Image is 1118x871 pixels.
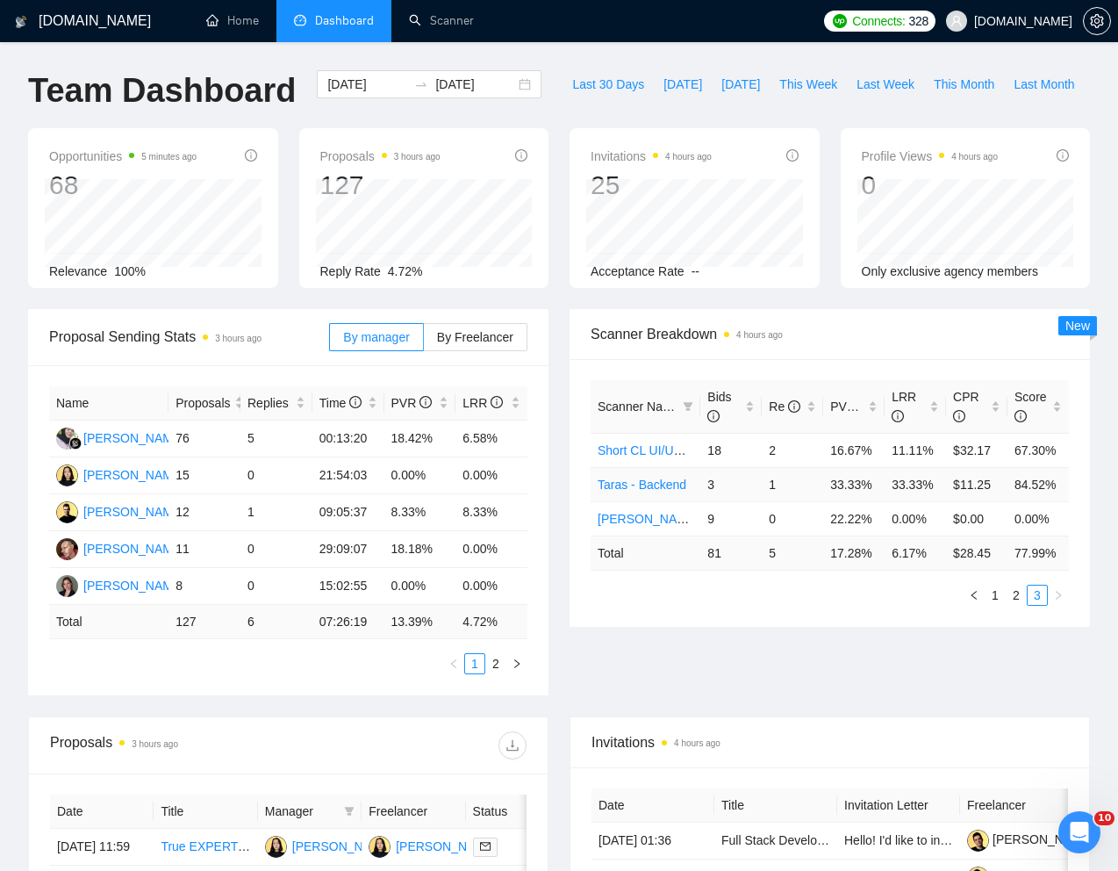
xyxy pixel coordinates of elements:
td: 9 [700,501,762,536]
span: This Week [779,75,837,94]
span: By manager [343,330,409,344]
td: 1 [240,494,312,531]
span: mail [480,841,491,852]
span: filter [683,401,693,412]
time: 3 hours ago [215,334,262,343]
span: info-circle [892,410,904,422]
div: 25 [591,169,712,202]
span: Scanner Breakdown [591,323,1069,345]
td: 18.18% [384,531,456,568]
button: left [443,653,464,674]
span: Time [319,396,362,410]
span: info-circle [1057,149,1069,162]
span: Profile Views [862,146,999,167]
img: IM [56,575,78,597]
a: 2 [486,654,505,673]
span: Opportunities [49,146,197,167]
time: 4 hours ago [951,152,998,162]
li: Previous Page [443,653,464,674]
span: info-circle [707,410,720,422]
li: 2 [1006,585,1027,606]
div: 68 [49,169,197,202]
td: 0.00% [885,501,946,536]
button: This Week [770,70,847,98]
li: 1 [464,653,485,674]
td: 8 [168,568,240,605]
button: Last 30 Days [563,70,654,98]
img: DD [56,538,78,560]
td: 5 [240,421,312,457]
span: LRR [462,396,503,410]
td: 11.11% [885,433,946,467]
td: 15 [168,457,240,494]
span: dashboard [294,14,306,26]
span: 10 [1094,811,1114,825]
span: Only exclusive agency members [862,264,1039,278]
th: Title [154,795,257,829]
td: 3 [700,467,762,501]
div: [PERSON_NAME] [83,539,184,558]
time: 3 hours ago [132,739,178,749]
td: 0.00% [455,457,527,494]
td: 15:02:55 [312,568,384,605]
a: NB[PERSON_NAME] [369,839,497,853]
td: 0.00% [384,457,456,494]
button: Last Week [847,70,924,98]
span: info-circle [349,396,362,408]
a: FF[PERSON_NAME] [56,430,184,444]
th: Manager [258,795,362,829]
td: 127 [168,605,240,639]
td: 5 [762,536,823,570]
div: [PERSON_NAME] [83,502,184,522]
span: Invitations [591,731,1068,753]
a: Full Stack Developer (SaaS MVP and Landing Page) [721,833,1009,847]
a: 2 [1007,586,1026,605]
td: True EXPERT UX Figma Designer Needed for ongoing Work [154,829,257,866]
td: 29:09:07 [312,531,384,568]
td: $32.17 [946,433,1007,467]
a: IM[PERSON_NAME] [56,578,184,592]
td: 1 [762,467,823,501]
td: 18.42% [384,421,456,457]
span: Bids [707,390,731,423]
a: NB[PERSON_NAME] [265,839,393,853]
a: [PERSON_NAME] - Full-Stack dev [598,512,787,526]
span: Status [473,802,545,821]
span: Last Month [1014,75,1074,94]
button: download [498,731,527,759]
li: Next Page [506,653,527,674]
td: 8.33% [384,494,456,531]
span: 328 [909,11,928,31]
iframe: Intercom live chat [1058,811,1100,853]
button: This Month [924,70,1004,98]
span: Acceptance Rate [591,264,684,278]
span: Reply Rate [320,264,381,278]
h1: Team Dashboard [28,70,296,112]
span: setting [1084,14,1110,28]
span: LRR [892,390,916,423]
button: [DATE] [654,70,712,98]
span: info-circle [419,396,432,408]
time: 4 hours ago [665,152,712,162]
td: 13.39 % [384,605,456,639]
td: $11.25 [946,467,1007,501]
span: info-circle [953,410,965,422]
th: Proposals [168,386,240,421]
img: YS [56,501,78,523]
span: Proposal Sending Stats [49,326,329,348]
span: Dashboard [315,13,374,28]
td: 84.52% [1007,467,1069,501]
td: 2 [762,433,823,467]
td: 09:05:37 [312,494,384,531]
th: Invitation Letter [837,788,960,823]
td: 0.00% [384,568,456,605]
li: 2 [485,653,506,674]
a: NB[PERSON_NAME] [56,467,184,481]
td: [DATE] 01:36 [591,823,714,860]
span: New [1065,319,1090,333]
th: Replies [240,386,312,421]
span: Relevance [49,264,107,278]
img: gigradar-bm.png [69,437,82,450]
td: 8.33% [455,494,527,531]
span: info-circle [515,149,527,162]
